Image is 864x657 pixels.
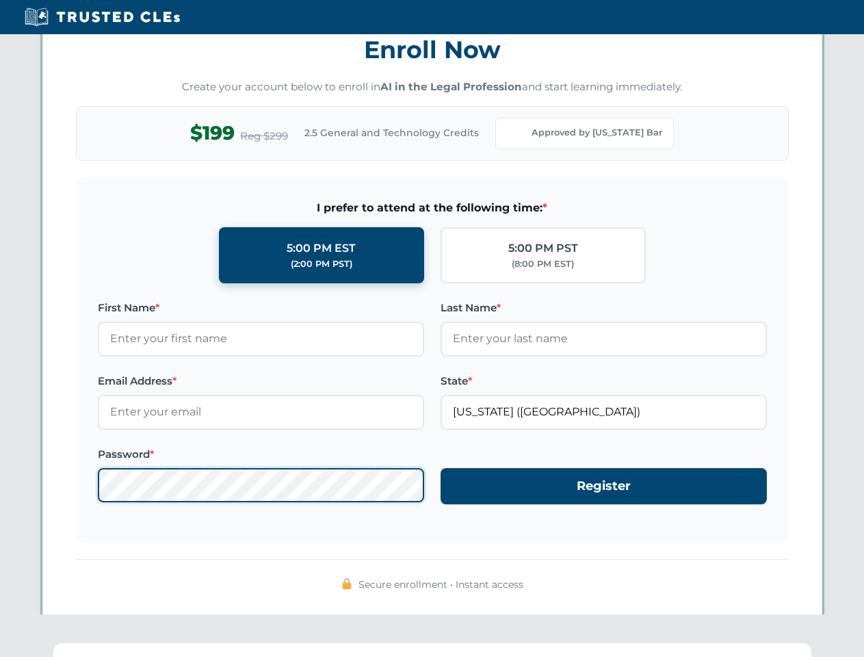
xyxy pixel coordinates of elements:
div: 5:00 PM PST [508,240,578,257]
img: Florida Bar [507,124,526,143]
label: Email Address [98,373,424,389]
span: Reg $299 [240,128,288,144]
label: Password [98,446,424,463]
span: Secure enrollment • Instant access [358,577,523,592]
input: Enter your email [98,395,424,429]
div: (2:00 PM PST) [291,257,352,271]
span: $199 [190,118,235,149]
div: (8:00 PM EST) [512,257,574,271]
div: 5:00 PM EST [287,240,356,257]
strong: AI in the Legal Profession [380,80,522,93]
input: Enter your last name [441,322,767,356]
img: 🔒 [341,578,352,589]
input: Florida (FL) [441,395,767,429]
span: Approved by [US_STATE] Bar [532,126,662,140]
input: Enter your first name [98,322,424,356]
img: Trusted CLEs [21,7,184,27]
button: Register [441,468,767,504]
h3: Enroll Now [76,28,789,71]
span: 2.5 General and Technology Credits [304,125,479,140]
label: State [441,373,767,389]
label: First Name [98,300,424,316]
label: Last Name [441,300,767,316]
p: Create your account below to enroll in and start learning immediately. [76,79,789,95]
span: I prefer to attend at the following time: [98,199,767,217]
